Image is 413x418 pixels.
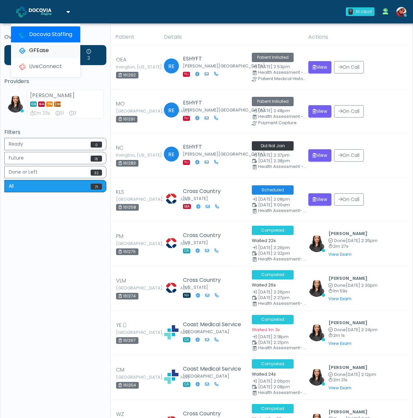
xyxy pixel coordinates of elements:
span: [DATE] 2:30pm [346,282,378,288]
small: Waited 26s [252,282,276,288]
span: RE [164,147,179,162]
small: Completed at [328,373,376,377]
div: Health Assessment- Standard [258,346,307,350]
b: [PERSON_NAME] [328,365,368,370]
span: MO [116,100,125,108]
small: 2m 27s [328,244,378,249]
a: Docovia [16,1,70,22]
span: CA [183,248,190,253]
small: Date Created [252,379,300,384]
small: Scheduled Time [252,251,300,256]
button: Open LiveChat chat widget [5,3,25,23]
button: Future18 [4,152,106,164]
small: [GEOGRAPHIC_DATA], [US_STATE] [116,197,153,201]
span: MA [183,204,191,209]
small: Date Created [252,335,300,339]
span: CA [183,337,190,342]
button: On Call [334,193,364,206]
div: 0 [348,9,353,15]
small: Date Created [252,109,300,113]
small: Scheduled Time [252,203,300,207]
a: View Exam [328,251,351,257]
span: [DATE] 2:48pm [258,108,290,114]
span: Done [334,282,346,288]
span: [DATE] 2:06pm [258,378,290,384]
span: [GEOGRAPHIC_DATA] [54,101,61,107]
img: Lisa Sellers [163,235,180,251]
b: [PERSON_NAME] [328,409,368,415]
small: Scheduled Time [252,159,300,163]
img: GFEase [19,47,26,54]
small: Completed at [328,239,378,243]
a: View Exam [328,296,351,301]
a: View Exam [328,385,351,391]
small: 2m 1s [328,334,378,338]
span: RE [164,58,179,73]
span: 18 [91,156,102,162]
span: Done [334,238,346,243]
img: Viral Patel [7,96,24,113]
span: 0 [91,142,102,148]
div: Basic example [4,138,106,194]
small: [PERSON_NAME][GEOGRAPHIC_DATA] [183,151,265,157]
b: [PERSON_NAME] [328,320,368,326]
span: Completed [252,359,294,369]
span: NJ [183,116,190,121]
h5: Coast Medical Service [183,366,241,372]
div: 161283 [116,160,138,167]
small: Completed at [328,283,378,288]
h5: Providers [4,78,106,84]
small: Scheduled Time [252,341,300,345]
button: All71 [4,180,106,192]
small: [US_STATE] [183,196,208,201]
b: [PERSON_NAME] [328,231,368,236]
span: TN [46,101,53,107]
small: [US_STATE] [183,240,208,245]
img: Taylor Reeves [163,368,180,385]
div: Health Assessment - With Payment [258,70,307,74]
span: RE [164,102,179,118]
span: OEA [116,56,126,64]
small: Date Created [252,65,300,69]
span: [DATE] 2:08pm [258,196,290,202]
span: [DATE] 2:27pm [258,295,290,300]
small: Date Created [252,246,300,250]
a: Docovia Staffing [11,26,80,42]
h5: ESHYFT [183,56,241,62]
div: Patient Medical History [258,77,307,81]
span: Patient Initiated [252,53,294,62]
div: 161267 [116,337,138,344]
span: NC [116,144,123,152]
small: Waited 22s [252,238,276,243]
h5: Cross Country [183,277,224,283]
small: [PERSON_NAME][GEOGRAPHIC_DATA] [183,107,265,113]
span: Patient Initiated [252,97,294,106]
span: Scheduled [252,185,294,195]
span: NJ [183,72,190,77]
div: 161274 [116,293,138,299]
span: [DATE] 2:32pm [258,250,290,256]
img: LiveConnect [19,63,26,70]
span: Done [334,372,346,377]
span: [DATE] 2:08pm [258,384,290,390]
span: Done [334,327,346,333]
span: 71 [91,184,102,190]
h5: Filters [4,129,106,135]
small: 1m 59s [328,289,378,293]
a: View Exam [328,341,351,346]
small: [GEOGRAPHIC_DATA] [183,373,229,379]
button: On Call [334,105,364,118]
h5: Cross Country [183,188,224,194]
span: Completed [252,315,294,324]
div: 161258 [116,204,139,211]
a: GFEase [11,42,80,58]
div: 2m 23s [30,110,50,117]
img: Lisa Sellers [163,279,180,296]
small: Scheduled Time [252,296,300,300]
small: Waited 1m 3s [252,327,280,333]
small: Irvington, [US_STATE] [116,65,153,69]
button: View [308,61,331,73]
span: CA [183,382,190,387]
button: Ready0 [4,138,106,150]
small: [GEOGRAPHIC_DATA], [US_STATE] [116,375,153,379]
